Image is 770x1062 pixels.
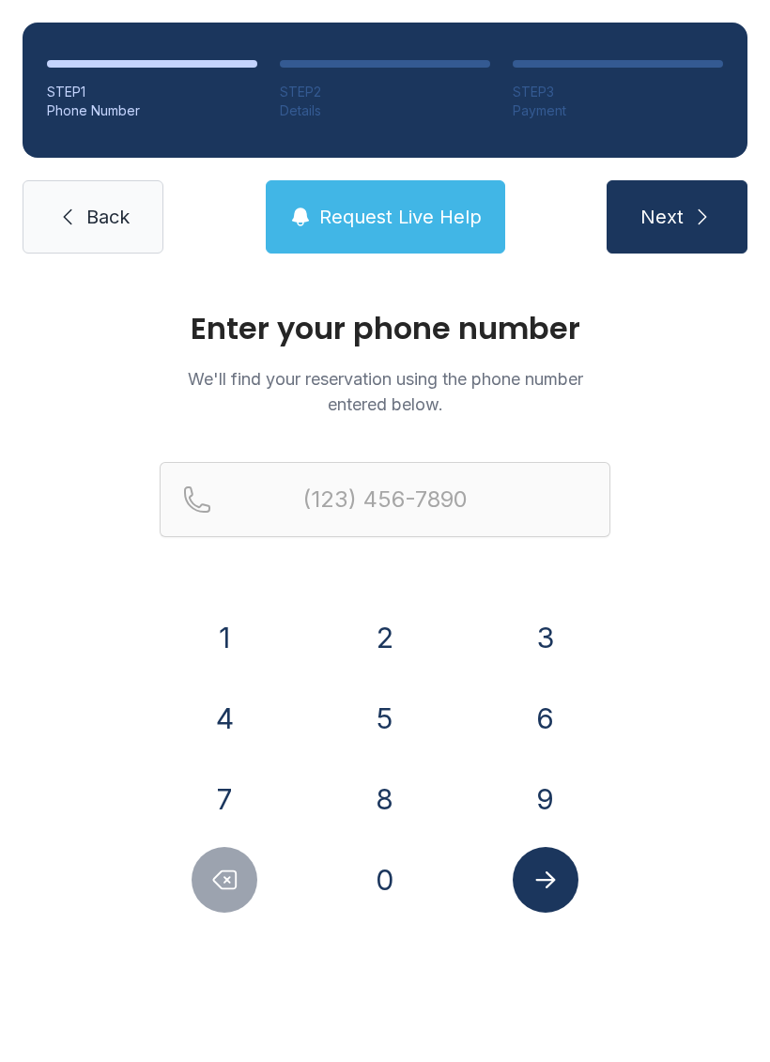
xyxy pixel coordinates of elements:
[513,766,578,832] button: 9
[352,685,418,751] button: 5
[160,462,610,537] input: Reservation phone number
[513,847,578,913] button: Submit lookup form
[280,101,490,120] div: Details
[192,605,257,670] button: 1
[352,766,418,832] button: 8
[192,685,257,751] button: 4
[47,101,257,120] div: Phone Number
[86,204,130,230] span: Back
[47,83,257,101] div: STEP 1
[192,766,257,832] button: 7
[352,847,418,913] button: 0
[640,204,684,230] span: Next
[280,83,490,101] div: STEP 2
[513,83,723,101] div: STEP 3
[513,101,723,120] div: Payment
[160,314,610,344] h1: Enter your phone number
[160,366,610,417] p: We'll find your reservation using the phone number entered below.
[352,605,418,670] button: 2
[513,605,578,670] button: 3
[319,204,482,230] span: Request Live Help
[192,847,257,913] button: Delete number
[513,685,578,751] button: 6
